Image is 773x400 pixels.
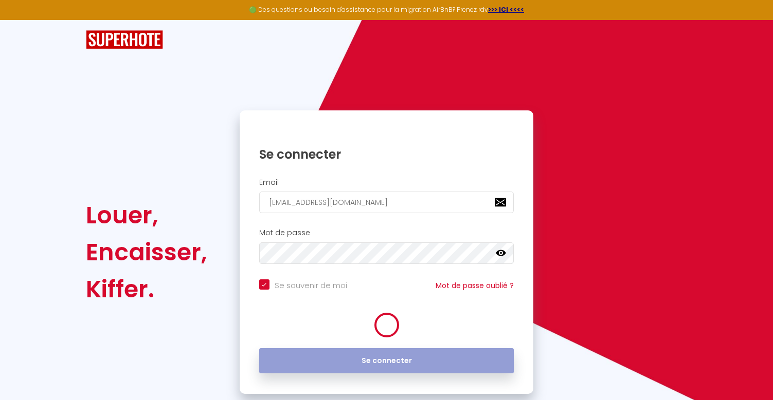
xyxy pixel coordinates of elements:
h1: Se connecter [259,146,514,162]
div: Kiffer. [86,271,207,308]
h2: Email [259,178,514,187]
a: >>> ICI <<<< [488,5,524,14]
h2: Mot de passe [259,228,514,237]
div: Encaisser, [86,234,207,271]
img: SuperHote logo [86,30,163,49]
button: Se connecter [259,348,514,374]
a: Mot de passe oublié ? [436,280,514,291]
input: Ton Email [259,192,514,213]
div: Louer, [86,197,207,234]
